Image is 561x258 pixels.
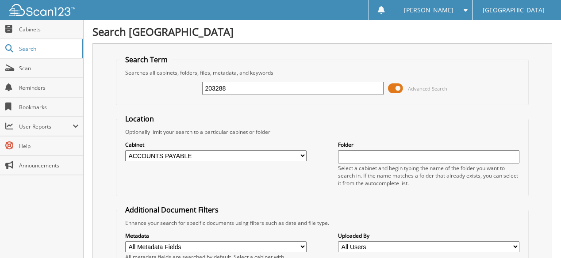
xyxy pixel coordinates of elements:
legend: Additional Document Filters [121,205,223,215]
span: Search [19,45,77,53]
span: Cabinets [19,26,79,33]
span: Scan [19,64,79,72]
span: [GEOGRAPHIC_DATA] [483,8,545,13]
div: Select a cabinet and begin typing the name of the folder you want to search in. If the name match... [338,164,519,187]
iframe: Chat Widget [517,216,561,258]
span: [PERSON_NAME] [404,8,453,13]
div: Enhance your search for specific documents using filters such as date and file type. [121,219,524,227]
div: Searches all cabinets, folders, files, metadata, and keywords [121,69,524,76]
span: Bookmarks [19,103,79,111]
span: Reminders [19,84,79,91]
label: Metadata [125,232,307,239]
legend: Search Term [121,55,172,64]
span: User Reports [19,123,73,130]
label: Folder [338,141,519,148]
span: Help [19,142,79,150]
span: Announcements [19,162,79,169]
label: Cabinet [125,141,307,148]
img: scan123-logo-white.svg [9,4,75,16]
span: Advanced Search [408,85,447,92]
h1: Search [GEOGRAPHIC_DATA] [92,24,552,39]
legend: Location [121,114,158,124]
div: Optionally limit your search to a particular cabinet or folder [121,128,524,136]
label: Uploaded By [338,232,519,239]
